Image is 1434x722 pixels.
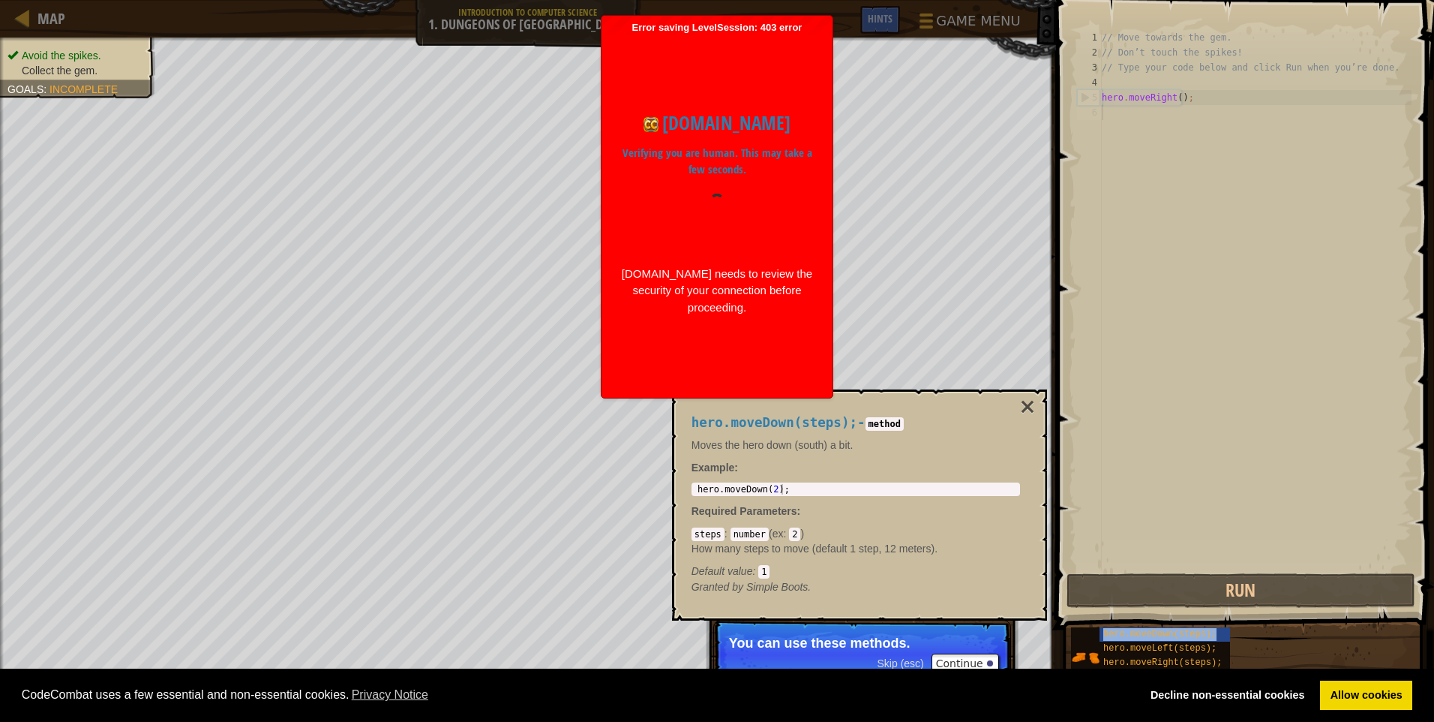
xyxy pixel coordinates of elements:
[1077,30,1102,45] div: 1
[1066,573,1416,608] button: Run
[691,438,1020,453] p: Moves the hero down (south) a bit.
[22,50,101,62] span: Avoid the spikes.
[877,657,924,669] span: Skip (esc)
[691,541,1020,556] p: How many steps to move (default 1 step, 12 meters).
[691,528,724,541] code: steps
[49,83,118,95] span: Incomplete
[691,565,753,577] span: Default value
[643,117,658,132] img: Icon for codecombat.com
[1320,681,1412,711] a: allow cookies
[907,6,1029,41] button: Game Menu
[22,65,97,77] span: Collect the gem.
[724,528,730,540] span: :
[7,63,144,78] li: Collect the gem.
[349,684,431,706] a: learn more about cookies
[620,109,814,137] h1: [DOMAIN_NAME]
[7,48,144,63] li: Avoid the spikes.
[691,581,746,593] span: Granted by
[1077,45,1102,60] div: 2
[868,11,892,26] span: Hints
[1078,90,1102,105] div: 5
[691,462,738,474] strong: :
[620,145,814,179] p: Verifying you are human. This may take a few seconds.
[1077,105,1102,120] div: 6
[30,8,65,29] a: Map
[1077,60,1102,75] div: 3
[752,565,758,577] span: :
[609,22,825,391] span: Error saving LevelSession: 403 error
[691,505,797,517] span: Required Parameters
[1103,629,1216,639] span: hero.moveDown(steps);
[783,528,789,540] span: :
[1140,681,1315,711] a: deny cookies
[936,11,1020,31] span: Game Menu
[691,526,1020,579] div: ( )
[931,654,999,673] button: Continue
[691,416,1020,430] h4: -
[758,565,769,579] code: 1
[620,266,814,317] div: [DOMAIN_NAME] needs to review the security of your connection before proceeding.
[772,528,784,540] span: ex
[37,8,65,29] span: Map
[729,636,995,651] p: You can use these methods.
[7,83,43,95] span: Goals
[1103,643,1216,654] span: hero.moveLeft(steps);
[1071,643,1099,672] img: portrait.png
[1103,657,1222,668] span: hero.moveRight(steps);
[797,505,801,517] span: :
[1018,396,1036,417] button: ×
[865,417,904,431] code: method
[691,462,735,474] span: Example
[22,684,1129,706] span: CodeCombat uses a few essential and non-essential cookies.
[1077,75,1102,90] div: 4
[789,528,800,541] code: 2
[730,528,769,541] code: number
[43,83,49,95] span: :
[691,581,811,593] em: Simple Boots.
[691,415,857,430] span: hero.moveDown(steps);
